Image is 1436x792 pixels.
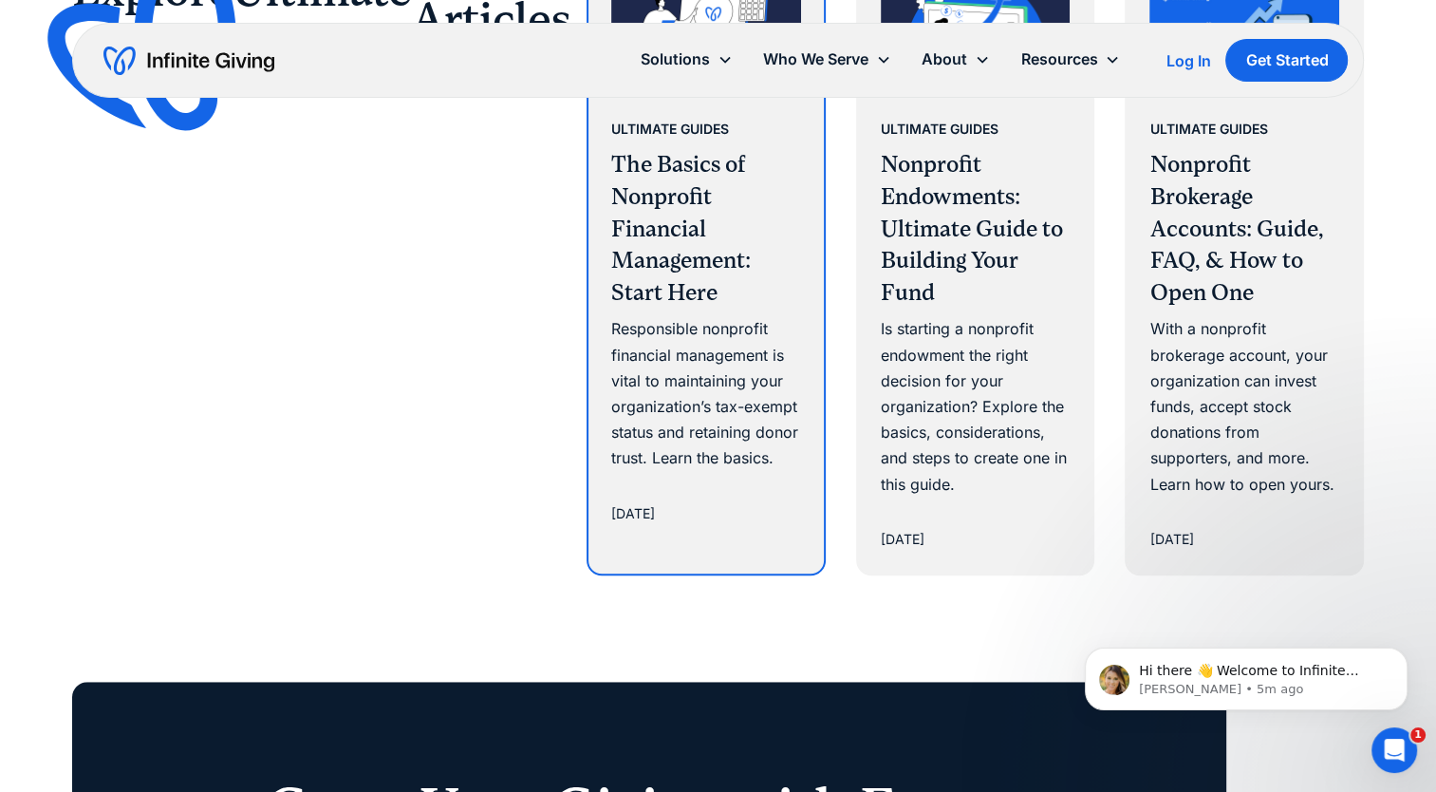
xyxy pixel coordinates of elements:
[906,39,1005,80] div: About
[611,502,655,525] div: [DATE]
[1149,118,1267,141] div: Ultimate Guides
[763,47,868,72] div: Who We Serve
[881,118,998,141] div: Ultimate Guides
[103,46,274,76] a: home
[611,149,801,309] h3: The Basics of Nonprofit Financial Management: Start Here
[1149,528,1193,551] div: [DATE]
[748,39,906,80] div: Who We Serve
[1020,47,1097,72] div: Resources
[1056,608,1436,741] iframe: Intercom notifications message
[922,47,967,72] div: About
[1371,727,1417,773] iframe: Intercom live chat
[1410,727,1426,743] span: 1
[641,47,710,72] div: Solutions
[611,118,729,141] div: Ultimate Guides
[625,39,748,80] div: Solutions
[1225,39,1348,82] a: Get Started
[1005,39,1135,80] div: Resources
[611,316,801,471] div: Responsible nonprofit financial management is vital to maintaining your organization’s tax-exempt...
[881,316,1071,497] div: Is starting a nonprofit endowment the right decision for your organization? Explore the basics, c...
[1166,49,1210,72] a: Log In
[1149,149,1339,309] h3: Nonprofit Brokerage Accounts: Guide, FAQ, & How to Open One
[1149,316,1339,497] div: With a nonprofit brokerage account, your organization can invest funds, accept stock donations fr...
[881,528,924,551] div: [DATE]
[1166,53,1210,68] div: Log In
[881,149,1071,309] h3: Nonprofit Endowments: Ultimate Guide to Building Your Fund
